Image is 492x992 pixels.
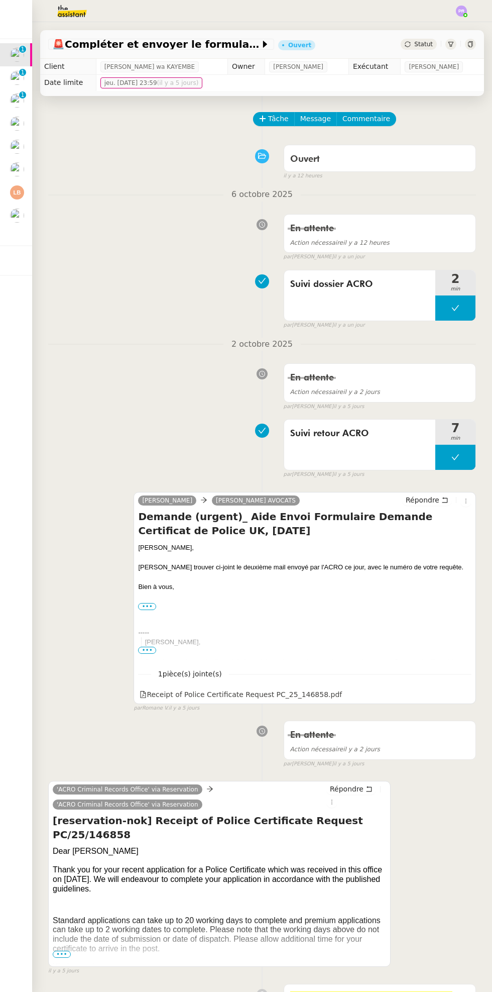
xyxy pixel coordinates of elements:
span: Commentaire [342,113,390,125]
span: par [284,321,292,330]
span: Ouvert [290,155,320,164]
div: ----- [138,628,471,638]
p: 1 [21,91,25,101]
span: (il y a 5 jours) [157,79,199,86]
span: on [DATE]. We will endeavour to complete your application in accordance with the published guidel... [53,875,380,893]
span: Suivi dossier ACRO [290,277,429,292]
p: 1 [21,46,25,55]
span: il y a 5 jours [333,760,364,768]
span: En attente [290,373,334,382]
span: il y a 12 heures [284,172,322,180]
small: Romane V. [134,704,199,713]
span: Tâche [268,113,289,125]
img: users%2FQNmrJKjvCnhZ9wRJPnUNc9lj8eE3%2Favatar%2F5ca36b56-0364-45de-a850-26ae83da85f1 [10,93,24,108]
td: Owner [228,59,265,75]
img: users%2F47wLulqoDhMx0TTMwUcsFP5V2A23%2Favatar%2Fnokpict-removebg-preview-removebg-preview.png [10,117,24,131]
span: Kind regards, [53,962,100,971]
a: [PERSON_NAME] [138,496,196,505]
img: users%2FQNmrJKjvCnhZ9wRJPnUNc9lj8eE3%2Favatar%2F5ca36b56-0364-45de-a850-26ae83da85f1 [10,71,24,85]
span: par [284,760,292,768]
span: pièce(s) jointe(s) [163,670,222,678]
span: 1 [151,668,229,680]
span: il y a 5 jours [333,403,364,411]
span: 2 octobre 2025 [223,338,301,351]
img: users%2F47wLulqoDhMx0TTMwUcsFP5V2A23%2Favatar%2Fnokpict-removebg-preview-removebg-preview.png [10,48,24,62]
span: il y a un jour [333,321,364,330]
button: Commentaire [336,112,396,126]
img: users%2F47wLulqoDhMx0TTMwUcsFP5V2A23%2Favatar%2Fnokpict-removebg-preview-removebg-preview.png [10,162,24,176]
span: Message [300,113,331,125]
span: Suivi retour ACRO [290,426,429,441]
span: Répondre [330,784,363,794]
span: il y a 5 jours [48,967,79,975]
span: par [284,470,292,479]
div: [PERSON_NAME], [145,637,471,647]
span: par [134,704,142,713]
span: il y a 5 jours [333,470,364,479]
span: Standard applications can take up to 20 working days to complete and premium applications can tak... [53,916,381,953]
h4: Demande (urgent)_ Aide Envoi Formulaire Demande Certificat de Police UK, [DATE] [138,510,471,538]
span: ••• [138,647,156,654]
span: jeu. [DATE] 23:59 [104,78,199,88]
small: [PERSON_NAME] [284,760,364,768]
nz-badge-sup: 1 [19,91,26,98]
span: 6 octobre 2025 [223,188,301,202]
button: Répondre [402,494,452,506]
span: il y a 2 jours [290,746,380,753]
span: [PERSON_NAME] [409,62,459,72]
a: 'ACRO Criminal Records Office' via Reservation [53,785,202,794]
span: Action nécessaire [290,239,343,246]
td: Exécutant [348,59,400,75]
span: Action nécessaire [290,746,343,753]
span: Dear [PERSON_NAME] Thank you for your recent application for a Police Certificate which was recei... [53,847,382,874]
span: min [435,285,475,293]
img: svg [10,185,24,200]
span: Répondre [406,495,439,505]
button: Tâche [253,112,295,126]
span: Compléter et envoyer le formulaire de certificat de police [52,39,260,49]
span: En attente [290,224,334,233]
span: [PERSON_NAME] [273,62,323,72]
span: Statut [414,41,433,48]
span: il y a 12 heures [290,239,390,246]
button: Message [294,112,337,126]
div: Bien à vous, [138,582,471,592]
img: svg [456,6,467,17]
span: En attente [290,731,334,740]
nz-badge-sup: 1 [19,46,26,53]
span: il y a un jour [333,253,364,261]
h4: [reservation-nok] Receipt of Police Certificate Request PC/25/146858 [53,814,386,842]
span: 7 [435,422,475,434]
span: min [435,434,475,443]
small: [PERSON_NAME] [284,253,365,261]
div: Suite à votre demande d’envoi de formulaire et à nos échanges de ce jour, je vous confirme avoir ... [145,657,471,676]
span: ••• [53,951,71,958]
td: Client [40,59,96,75]
small: [PERSON_NAME] [284,470,364,479]
button: Répondre [326,783,376,795]
span: par [284,403,292,411]
td: Date limite [40,75,96,91]
span: [PERSON_NAME] wa KAYEMBE [104,62,195,72]
img: users%2FME7CwGhkVpexbSaUxoFyX6OhGQk2%2Favatar%2Fe146a5d2-1708-490f-af4b-78e736222863 [10,209,24,223]
span: il y a 5 jours [169,704,199,713]
span: 🚨 [52,38,65,50]
label: ••• [138,603,156,610]
small: [PERSON_NAME] [284,403,364,411]
nz-badge-sup: 1 [19,69,26,76]
img: users%2FfjlNmCTkLiVoA3HQjY3GA5JXGxb2%2Favatar%2Fstarofservice_97480retdsc0392.png [10,140,24,154]
span: Action nécessaire [290,388,343,395]
div: [PERSON_NAME] trouver ci-joint le deuxième mail envoyé par l'ACRO ce jour, avec le numéro de votr... [138,562,471,572]
small: [PERSON_NAME] [284,321,365,330]
span: il y a 2 jours [290,388,380,395]
p: 1 [21,69,25,78]
a: [PERSON_NAME] AVOCATS [212,496,300,505]
a: 'ACRO Criminal Records Office' via Reservation [53,800,202,809]
div: Receipt of Police Certificate Request PC_25_146858.pdf [140,689,342,701]
div: Ouvert [288,42,311,48]
span: par [284,253,292,261]
span: 2 [435,273,475,285]
div: [PERSON_NAME], [138,543,471,553]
